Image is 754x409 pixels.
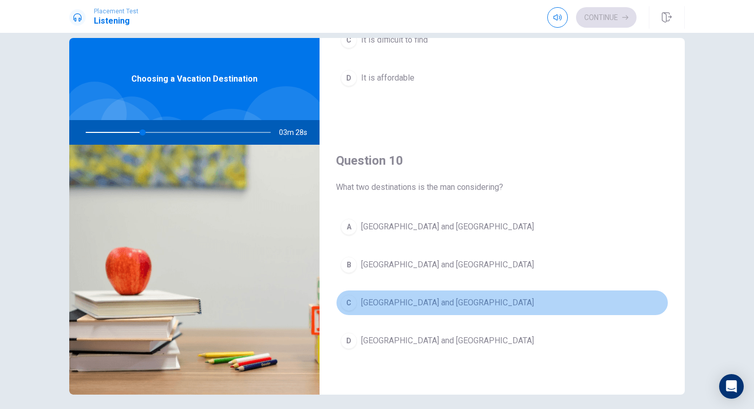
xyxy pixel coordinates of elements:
div: D [341,333,357,349]
div: B [341,257,357,273]
span: [GEOGRAPHIC_DATA] and [GEOGRAPHIC_DATA] [361,297,534,309]
button: DIt is affordable [336,65,668,91]
span: 03m 28s [279,120,315,145]
button: B[GEOGRAPHIC_DATA] and [GEOGRAPHIC_DATA] [336,252,668,278]
div: D [341,70,357,86]
h1: Listening [94,15,138,27]
h4: Question 10 [336,152,668,169]
span: Placement Test [94,8,138,15]
span: It is affordable [361,72,414,84]
span: [GEOGRAPHIC_DATA] and [GEOGRAPHIC_DATA] [361,335,534,347]
div: A [341,219,357,235]
span: Choosing a Vacation Destination [131,73,257,85]
span: What two destinations is the man considering? [336,181,668,193]
span: [GEOGRAPHIC_DATA] and [GEOGRAPHIC_DATA] [361,221,534,233]
span: It is difficult to find [361,34,428,46]
button: C[GEOGRAPHIC_DATA] and [GEOGRAPHIC_DATA] [336,290,668,316]
button: CIt is difficult to find [336,27,668,53]
div: Open Intercom Messenger [719,374,744,399]
button: A[GEOGRAPHIC_DATA] and [GEOGRAPHIC_DATA] [336,214,668,240]
span: [GEOGRAPHIC_DATA] and [GEOGRAPHIC_DATA] [361,259,534,271]
button: D[GEOGRAPHIC_DATA] and [GEOGRAPHIC_DATA] [336,328,668,354]
img: Choosing a Vacation Destination [69,145,320,395]
div: C [341,295,357,311]
div: C [341,32,357,48]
